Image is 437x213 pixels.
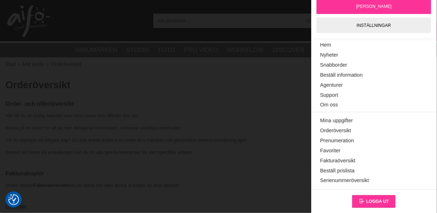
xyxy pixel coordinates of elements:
a: Serienummeröversikt [320,176,428,186]
a: Logga ut [352,195,396,208]
h3: Order- och offertöversikt [5,100,432,108]
span: [PERSON_NAME] [356,3,392,10]
span: Mitt konto [23,61,45,68]
a: Agenturer [320,80,428,90]
h3: Offerter [5,203,432,211]
a: Snabborder [320,60,428,70]
p: Vill du upprepa ett tidigare köp? Du kan enkelt kopiera en order till e-handeln och genomföra sam... [5,137,432,144]
h1: Orderöversikt [5,78,432,92]
a: Beställ information [320,70,428,80]
a: Discover [273,46,305,55]
a: Varumärken [75,46,118,55]
a: Favoriter [320,146,428,156]
a: Studio [126,46,149,55]
span: Logga ut [366,199,389,204]
a: Hem [320,40,428,50]
a: Start [5,61,16,68]
a: Nyheter [320,50,428,60]
a: Prenumeration [320,136,428,146]
img: Revisit consent button [8,194,19,205]
a: Pro Video [184,46,218,55]
p: Här får du en tydlig översikt över dina ordrar och offerter hos oss. [5,112,432,120]
a: Foto [158,46,175,55]
button: Samtyckesinställningar [8,193,19,206]
a: Inställningar [317,18,431,33]
img: logo.png [7,5,50,38]
a: Orderöversikt [320,126,428,136]
h3: Fakturakopior [5,169,432,177]
p: Klicka på en order för att se mer detaljerad information, inklusive samtliga orderrader. [5,124,432,132]
input: Sök produkter ... [153,15,302,26]
a: Support [320,90,428,100]
strong: Fakturaöversikt [33,183,68,188]
a: Fakturaöversikt [320,156,428,166]
p: Under menyn kan du ladda ner eller skriva ut kopior av dina fakturor. [5,182,432,189]
p: Genom att klicka på artikelkoden kan du se alla gjorda leveranser för den specifika artikeln. [5,149,432,156]
span: > [46,61,49,68]
a: Workflow [227,46,264,55]
a: Beställ prislista [320,166,428,176]
span: Orderöversikt [51,61,81,68]
span: > [18,61,21,68]
a: Om oss [320,100,428,110]
a: Mina uppgifter [320,116,428,126]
